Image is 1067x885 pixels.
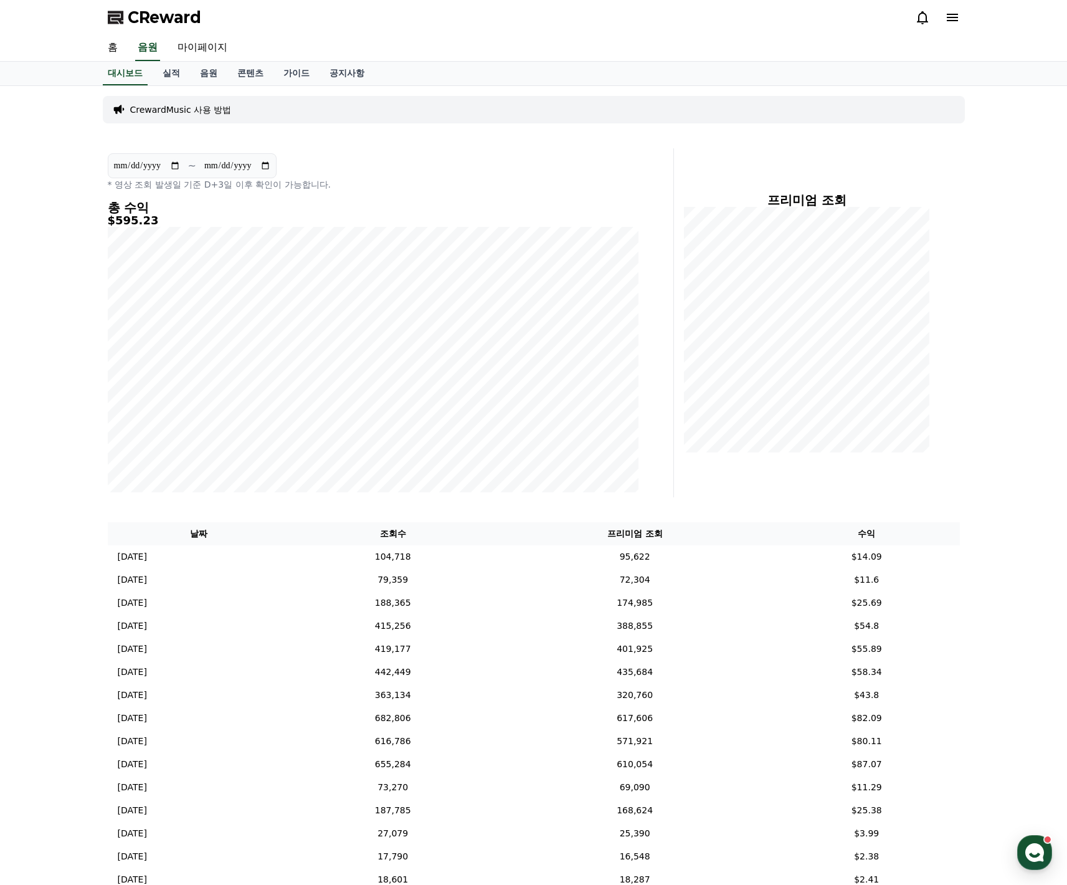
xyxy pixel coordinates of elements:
[118,712,147,725] p: [DATE]
[496,822,774,845] td: 25,390
[774,845,960,868] td: $2.38
[108,178,638,191] p: * 영상 조회 발생일 기준 D+3일 이후 확인이 가능합니다.
[103,62,148,85] a: 대시보드
[118,827,147,840] p: [DATE]
[496,753,774,776] td: 610,054
[118,804,147,817] p: [DATE]
[320,62,374,85] a: 공지사항
[188,158,196,173] p: ~
[496,661,774,684] td: 435,684
[118,550,147,563] p: [DATE]
[496,591,774,615] td: 174,985
[190,62,227,85] a: 음원
[496,545,774,568] td: 95,622
[290,522,496,545] th: 조회수
[290,776,496,799] td: 73,270
[118,596,147,610] p: [DATE]
[290,799,496,822] td: 187,785
[108,7,201,27] a: CReward
[496,799,774,822] td: 168,624
[108,201,638,214] h4: 총 수익
[290,753,496,776] td: 655,284
[496,845,774,868] td: 16,548
[774,684,960,707] td: $43.8
[290,545,496,568] td: 104,718
[290,638,496,661] td: 419,177
[118,735,147,748] p: [DATE]
[290,822,496,845] td: 27,079
[496,638,774,661] td: 401,925
[290,730,496,753] td: 616,786
[118,643,147,656] p: [DATE]
[774,522,960,545] th: 수익
[774,822,960,845] td: $3.99
[496,568,774,591] td: 72,304
[774,615,960,638] td: $54.8
[496,730,774,753] td: 571,921
[290,615,496,638] td: 415,256
[774,730,960,753] td: $80.11
[118,689,147,702] p: [DATE]
[153,62,190,85] a: 실적
[290,591,496,615] td: 188,365
[98,35,128,61] a: 홈
[290,707,496,730] td: 682,806
[774,753,960,776] td: $87.07
[496,522,774,545] th: 프리미엄 조회
[774,707,960,730] td: $82.09
[128,7,201,27] span: CReward
[774,545,960,568] td: $14.09
[496,776,774,799] td: 69,090
[496,615,774,638] td: 388,855
[108,214,638,227] h5: $595.23
[118,758,147,771] p: [DATE]
[774,591,960,615] td: $25.69
[227,62,273,85] a: 콘텐츠
[108,522,290,545] th: 날짜
[118,573,147,586] p: [DATE]
[290,845,496,868] td: 17,790
[774,568,960,591] td: $11.6
[684,193,930,207] h4: 프리미엄 조회
[273,62,320,85] a: 가이드
[290,684,496,707] td: 363,134
[118,619,147,633] p: [DATE]
[496,707,774,730] td: 617,606
[118,781,147,794] p: [DATE]
[118,666,147,679] p: [DATE]
[774,776,960,799] td: $11.29
[168,35,237,61] a: 마이페이지
[290,661,496,684] td: 442,449
[496,684,774,707] td: 320,760
[774,661,960,684] td: $58.34
[135,35,160,61] a: 음원
[130,103,232,116] a: CrewardMusic 사용 방법
[774,638,960,661] td: $55.89
[118,850,147,863] p: [DATE]
[774,799,960,822] td: $25.38
[290,568,496,591] td: 79,359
